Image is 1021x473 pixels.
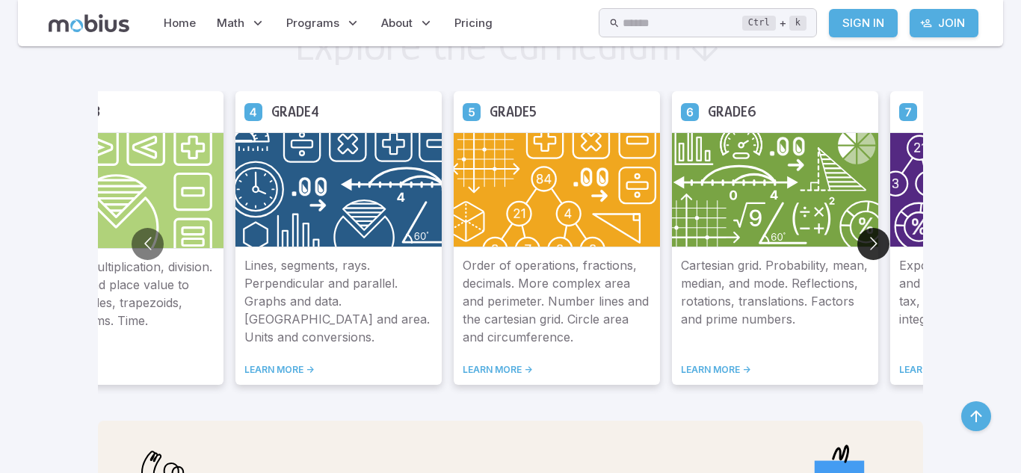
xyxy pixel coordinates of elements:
img: Grade 5 [454,132,660,247]
a: LEARN MORE -> [26,364,215,376]
p: Fractions, multiplication, division. Decimals, and place value to 1000. Triangles, trapezoids, pa... [26,258,215,346]
div: + [742,14,806,32]
h5: Grade 6 [708,100,756,123]
a: Grade 6 [681,102,699,120]
a: Grade 4 [244,102,262,120]
a: Pricing [450,6,497,40]
img: Grade 3 [17,132,223,249]
kbd: k [789,16,806,31]
img: Grade 6 [672,132,878,247]
p: Lines, segments, rays. Perpendicular and parallel. Graphs and data. [GEOGRAPHIC_DATA] and area. U... [244,256,433,346]
a: Sign In [829,9,898,37]
button: Go to previous slide [132,228,164,260]
kbd: Ctrl [742,16,776,31]
h2: Explore the Curriculum [294,22,682,67]
a: Join [910,9,978,37]
a: Home [159,6,200,40]
a: LEARN MORE -> [244,364,433,376]
img: Grade 4 [235,132,442,247]
span: Math [217,15,244,31]
a: LEARN MORE -> [463,364,651,376]
span: Programs [286,15,339,31]
a: Grade 7 [899,102,917,120]
p: Order of operations, fractions, decimals. More complex area and perimeter. Number lines and the c... [463,256,651,346]
span: About [381,15,413,31]
a: LEARN MORE -> [681,364,869,376]
p: Cartesian grid. Probability, mean, median, and mode. Reflections, rotations, translations. Factor... [681,256,869,346]
h5: Grade 5 [490,100,537,123]
a: Grade 5 [463,102,481,120]
h5: Grade 4 [271,100,319,123]
button: Go to next slide [857,228,889,260]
